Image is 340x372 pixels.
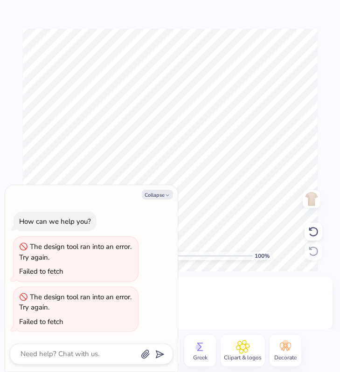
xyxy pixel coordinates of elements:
div: How can we help you? [19,217,91,226]
div: The design tool ran into an error. Try again. [19,242,132,262]
span: Clipart & logos [224,354,262,361]
button: Collapse [142,190,173,200]
div: Failed to fetch [19,267,63,276]
span: 100 % [255,252,270,260]
span: Greek [193,354,208,361]
img: Back [304,192,319,207]
span: Decorate [274,354,297,361]
div: Failed to fetch [19,317,63,326]
div: The design tool ran into an error. Try again. [19,292,132,312]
